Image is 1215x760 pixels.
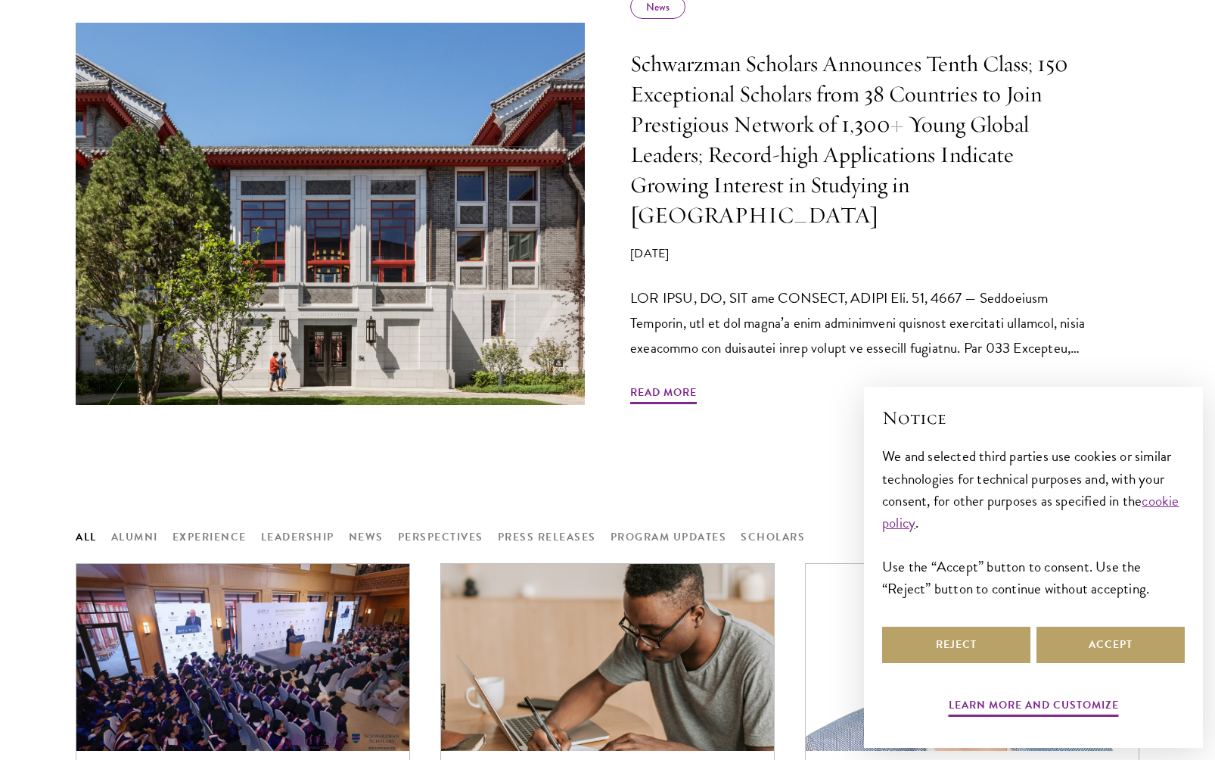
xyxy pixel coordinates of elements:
[76,528,97,547] button: All
[261,528,334,547] button: Leadership
[882,405,1185,431] h2: Notice
[630,245,1094,263] p: [DATE]
[882,490,1179,534] a: cookie policy
[882,627,1030,663] button: Reject
[349,528,384,547] button: News
[498,528,596,547] button: Press Releases
[630,383,697,406] span: Read More
[398,528,483,547] button: Perspectives
[882,445,1185,599] div: We and selected third parties use cookies or similar technologies for technical purposes and, wit...
[630,49,1094,230] h5: Schwarzman Scholars Announces Tenth Class; 150 Exceptional Scholars from 38 Countries to Join Pre...
[111,528,158,547] button: Alumni
[741,528,805,547] button: Scholars
[630,285,1094,360] p: LOR IPSU, DO, SIT ame CONSECT, ADIPI Eli. 51, 4667 — Seddoeiusm Temporin, utl et dol magna’a enim...
[611,528,727,547] button: Program Updates
[1036,627,1185,663] button: Accept
[949,696,1119,719] button: Learn more and customize
[172,528,247,547] button: Experience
